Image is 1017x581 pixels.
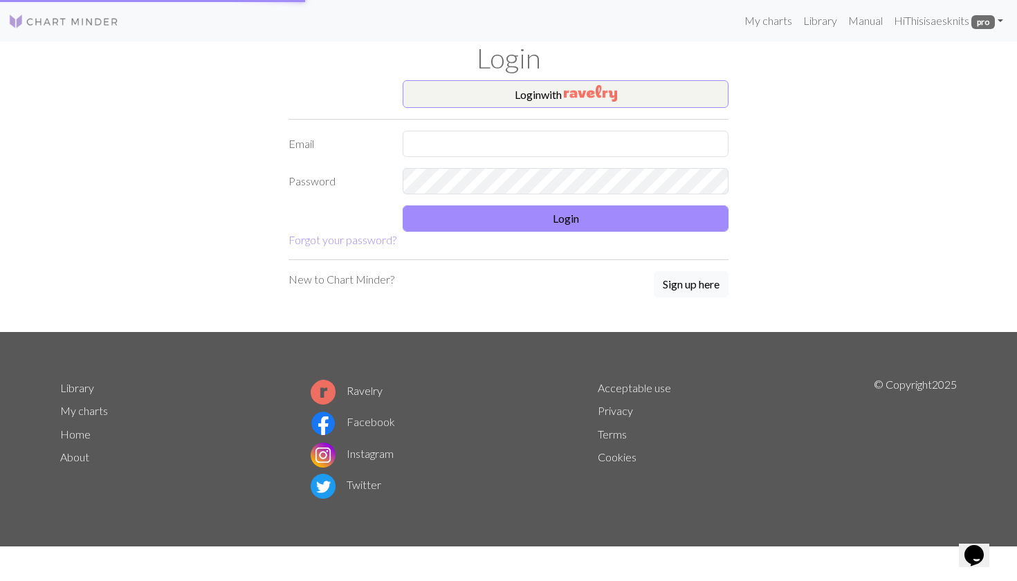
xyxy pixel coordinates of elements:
button: Sign up here [654,271,729,297]
button: Loginwith [403,80,729,108]
a: Ravelry [311,384,383,397]
a: HiThisisaesknits pro [888,7,1009,35]
img: Logo [8,13,119,30]
iframe: chat widget [959,526,1003,567]
button: Login [403,205,729,232]
a: Facebook [311,415,395,428]
a: Sign up here [654,271,729,299]
a: Library [60,381,94,394]
a: Twitter [311,478,381,491]
label: Email [280,131,394,157]
a: Acceptable use [598,381,671,394]
a: Forgot your password? [288,233,396,246]
img: Ravelry [564,85,617,102]
a: Cookies [598,450,636,463]
p: © Copyright 2025 [874,376,957,502]
a: My charts [60,404,108,417]
img: Twitter logo [311,474,336,499]
a: Terms [598,427,627,441]
a: Instagram [311,447,394,460]
label: Password [280,168,394,194]
img: Facebook logo [311,411,336,436]
span: pro [971,15,995,29]
a: Library [798,7,843,35]
a: Manual [843,7,888,35]
img: Instagram logo [311,443,336,468]
img: Ravelry logo [311,380,336,405]
a: Home [60,427,91,441]
h1: Login [52,41,965,75]
a: My charts [739,7,798,35]
a: About [60,450,89,463]
a: Privacy [598,404,633,417]
p: New to Chart Minder? [288,271,394,288]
